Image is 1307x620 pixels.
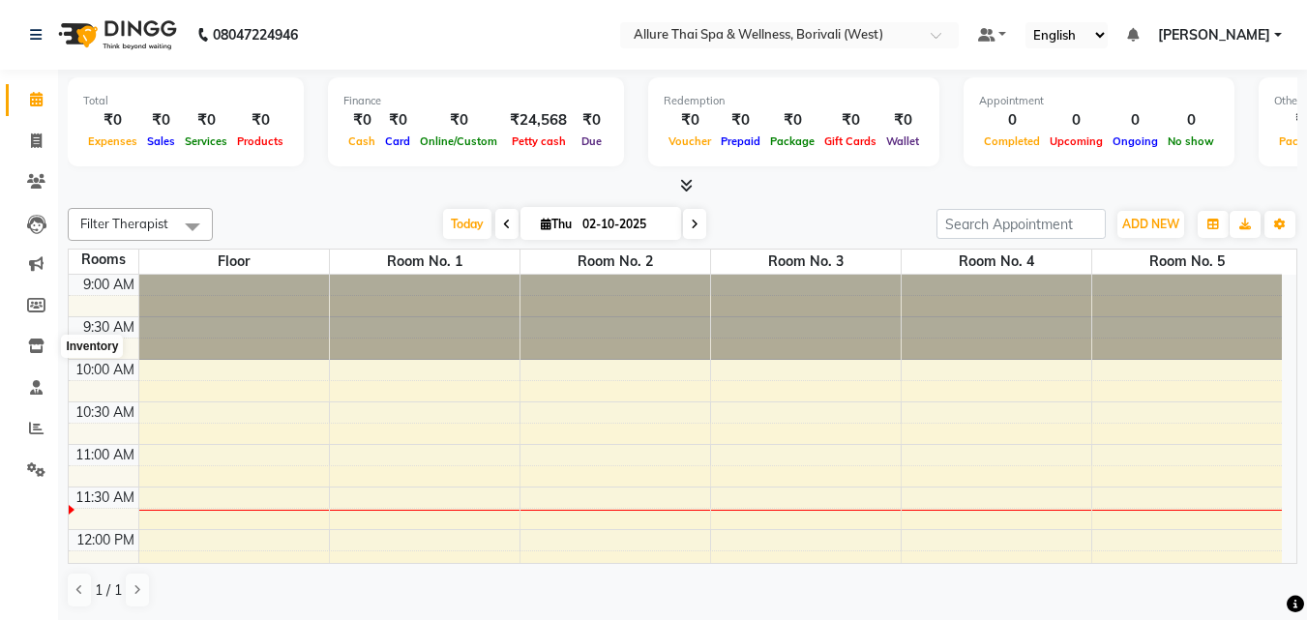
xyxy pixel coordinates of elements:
[936,209,1106,239] input: Search Appointment
[139,250,329,274] span: Floor
[1158,25,1270,45] span: [PERSON_NAME]
[49,8,182,62] img: logo
[575,109,609,132] div: ₹0
[1122,217,1179,231] span: ADD NEW
[664,109,716,132] div: ₹0
[1045,109,1108,132] div: 0
[69,250,138,270] div: Rooms
[83,134,142,148] span: Expenses
[819,109,881,132] div: ₹0
[415,109,502,132] div: ₹0
[577,210,673,239] input: 2025-10-02
[536,217,577,231] span: Thu
[979,93,1219,109] div: Appointment
[765,134,819,148] span: Package
[142,109,180,132] div: ₹0
[507,134,571,148] span: Petty cash
[72,402,138,423] div: 10:30 AM
[664,93,924,109] div: Redemption
[380,134,415,148] span: Card
[213,8,298,62] b: 08047224946
[902,250,1091,274] span: Room No. 4
[73,530,138,550] div: 12:00 PM
[819,134,881,148] span: Gift Cards
[83,93,288,109] div: Total
[1108,109,1163,132] div: 0
[1045,134,1108,148] span: Upcoming
[711,250,901,274] span: Room No. 3
[979,109,1045,132] div: 0
[180,134,232,148] span: Services
[577,134,607,148] span: Due
[881,109,924,132] div: ₹0
[1163,134,1219,148] span: No show
[979,134,1045,148] span: Completed
[343,93,609,109] div: Finance
[232,109,288,132] div: ₹0
[61,335,123,358] div: Inventory
[83,109,142,132] div: ₹0
[1117,211,1184,238] button: ADD NEW
[1092,250,1283,274] span: Room No. 5
[343,134,380,148] span: Cash
[716,109,765,132] div: ₹0
[142,134,180,148] span: Sales
[443,209,491,239] span: Today
[232,134,288,148] span: Products
[180,109,232,132] div: ₹0
[79,317,138,338] div: 9:30 AM
[72,360,138,380] div: 10:00 AM
[80,216,168,231] span: Filter Therapist
[881,134,924,148] span: Wallet
[380,109,415,132] div: ₹0
[1108,134,1163,148] span: Ongoing
[520,250,710,274] span: Room No. 2
[664,134,716,148] span: Voucher
[95,580,122,601] span: 1 / 1
[330,250,520,274] span: Room No. 1
[765,109,819,132] div: ₹0
[415,134,502,148] span: Online/Custom
[1163,109,1219,132] div: 0
[716,134,765,148] span: Prepaid
[79,275,138,295] div: 9:00 AM
[72,487,138,508] div: 11:30 AM
[72,445,138,465] div: 11:00 AM
[343,109,380,132] div: ₹0
[502,109,575,132] div: ₹24,568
